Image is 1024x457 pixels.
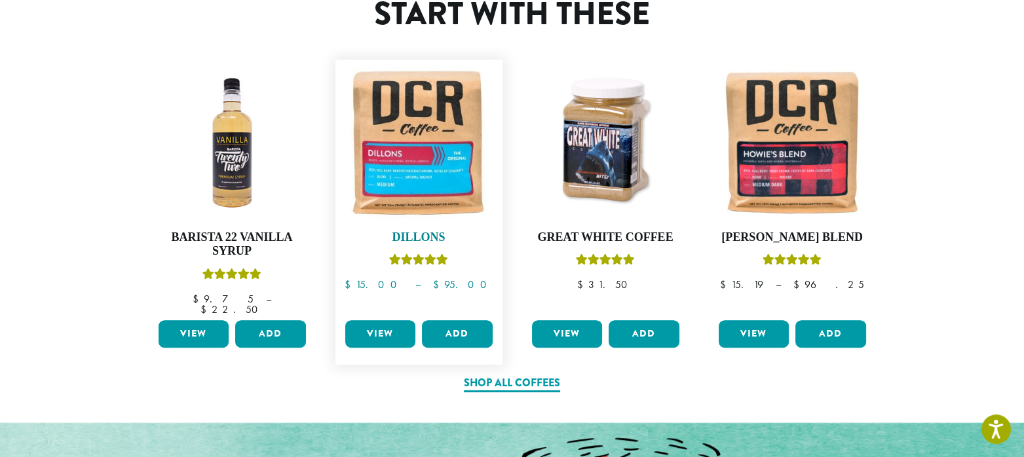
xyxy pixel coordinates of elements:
[415,278,421,291] span: –
[529,66,683,220] img: Great-White-Coffee.png
[577,278,634,291] bdi: 31.50
[200,302,264,316] bdi: 22.50
[155,230,309,259] h4: Barista 22 Vanilla Syrup
[345,278,403,291] bdi: 15.00
[576,252,635,272] div: Rated 5.00 out of 5
[200,302,212,316] span: $
[715,66,869,220] img: Howies-Blend-12oz-300x300.jpg
[715,66,869,315] a: [PERSON_NAME] BlendRated 4.67 out of 5
[389,252,448,272] div: Rated 5.00 out of 5
[433,278,493,291] bdi: 95.00
[793,278,864,291] bdi: 96.25
[159,320,229,348] a: View
[193,292,254,306] bdi: 9.75
[795,320,866,348] button: Add
[266,292,271,306] span: –
[464,375,560,392] a: Shop All Coffees
[720,278,731,291] span: $
[763,252,822,272] div: Rated 4.67 out of 5
[529,66,683,315] a: Great White CoffeeRated 5.00 out of 5 $31.50
[155,66,309,220] img: VANILLA-300x300.png
[342,66,496,220] img: Dillons-12oz-300x300.jpg
[776,278,781,291] span: –
[433,278,444,291] span: $
[342,230,496,245] h4: Dillons
[793,278,805,291] span: $
[422,320,493,348] button: Add
[342,66,496,315] a: DillonsRated 5.00 out of 5
[345,320,416,348] a: View
[235,320,306,348] button: Add
[529,230,683,245] h4: Great White Coffee
[155,66,309,315] a: Barista 22 Vanilla SyrupRated 5.00 out of 5
[345,278,356,291] span: $
[609,320,679,348] button: Add
[719,320,789,348] a: View
[720,278,763,291] bdi: 15.19
[193,292,204,306] span: $
[202,266,261,286] div: Rated 5.00 out of 5
[715,230,869,245] h4: [PERSON_NAME] Blend
[532,320,603,348] a: View
[577,278,588,291] span: $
